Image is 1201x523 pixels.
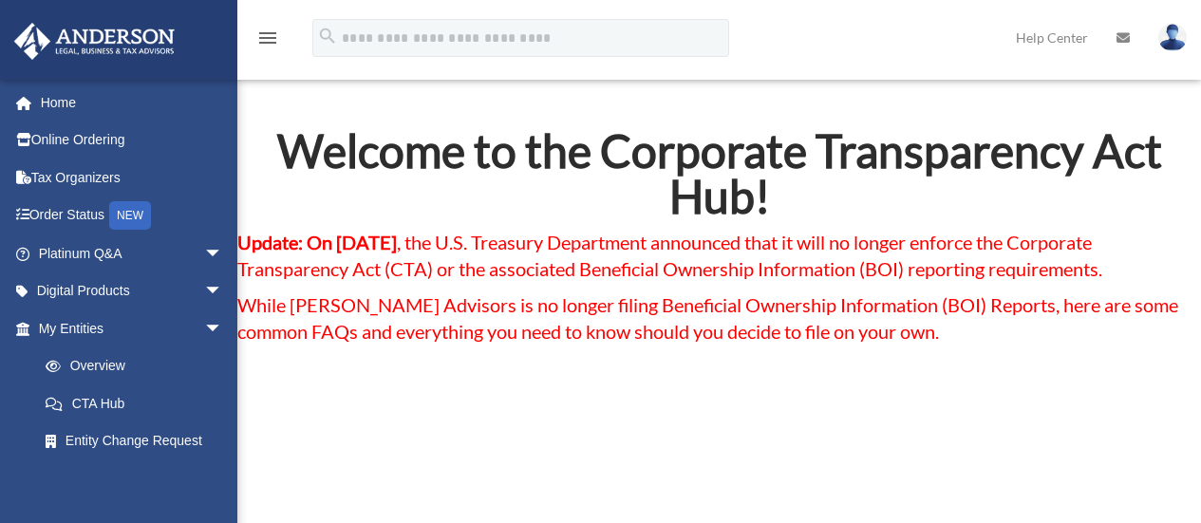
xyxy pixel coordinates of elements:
[237,231,1102,280] span: , the U.S. Treasury Department announced that it will no longer enforce the Corporate Transparenc...
[317,26,338,47] i: search
[13,159,252,196] a: Tax Organizers
[256,33,279,49] a: menu
[27,347,252,385] a: Overview
[204,234,242,273] span: arrow_drop_down
[27,422,252,460] a: Entity Change Request
[204,272,242,311] span: arrow_drop_down
[1158,24,1187,51] img: User Pic
[9,23,180,60] img: Anderson Advisors Platinum Portal
[237,128,1201,229] h2: Welcome to the Corporate Transparency Act Hub!
[13,309,252,347] a: My Entitiesarrow_drop_down
[204,309,242,348] span: arrow_drop_down
[13,121,252,159] a: Online Ordering
[237,231,397,253] strong: Update: On [DATE]
[13,84,252,121] a: Home
[13,234,252,272] a: Platinum Q&Aarrow_drop_down
[237,293,1178,343] span: While [PERSON_NAME] Advisors is no longer filing Beneficial Ownership Information (BOI) Reports, ...
[13,196,252,235] a: Order StatusNEW
[256,27,279,49] i: menu
[109,201,151,230] div: NEW
[27,384,242,422] a: CTA Hub
[13,272,252,310] a: Digital Productsarrow_drop_down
